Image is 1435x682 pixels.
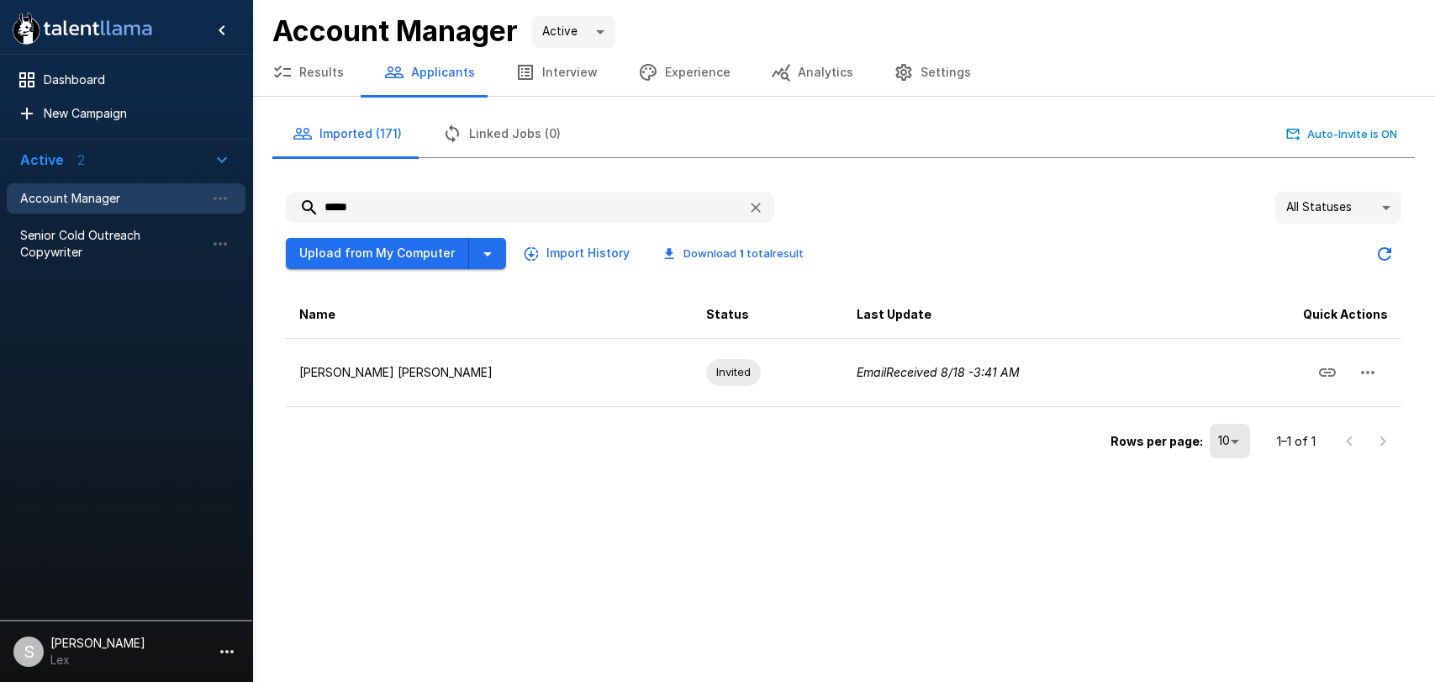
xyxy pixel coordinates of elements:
button: Experience [618,49,751,96]
th: Name [286,291,693,339]
th: Status [693,291,843,339]
p: Rows per page: [1111,433,1203,450]
span: Invited [706,364,761,380]
button: Imported (171) [272,110,422,157]
button: Settings [873,49,991,96]
th: Last Update [843,291,1195,339]
button: Analytics [751,49,873,96]
p: 1–1 of 1 [1277,433,1316,450]
button: Upload from My Computer [286,238,469,269]
button: Download 1 totalresult [650,241,817,267]
button: Auto-Invite is ON [1283,121,1401,147]
b: 1 [739,246,744,260]
th: Quick Actions [1195,291,1401,339]
button: Updated Today - 6:48 PM [1368,237,1401,271]
div: Active [531,16,615,48]
div: All Statuses [1275,192,1401,224]
span: Copy Interview Link [1307,363,1348,378]
button: Interview [495,49,618,96]
button: Linked Jobs (0) [422,110,581,157]
div: 10 [1210,424,1250,457]
i: Email Received 8/18 - 3:41 AM [857,365,1020,379]
b: Account Manager [272,13,518,48]
button: Import History [520,238,636,269]
p: [PERSON_NAME] [PERSON_NAME] [299,364,679,381]
button: Applicants [364,49,495,96]
button: Results [252,49,364,96]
